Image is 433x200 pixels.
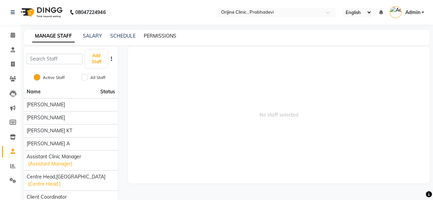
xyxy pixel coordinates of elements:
span: (Assistant Manager) [28,160,72,168]
a: SCHEDULE [110,33,136,39]
a: SALARY [83,33,102,39]
img: logo [17,3,64,22]
span: [PERSON_NAME] [27,101,65,108]
label: Active Staff [43,75,65,81]
span: Assistant Clinic Manager [27,153,81,160]
b: 08047224946 [75,3,105,22]
input: Search Staff [27,54,82,64]
span: Name [27,89,41,95]
span: [PERSON_NAME] A [27,140,70,147]
span: Status [100,88,115,95]
a: MANAGE STAFF [32,30,75,42]
span: [PERSON_NAME] KT [27,127,72,134]
label: All Staff [90,75,105,81]
button: Add Staff [85,50,107,68]
span: (Centre Head ) [28,181,61,188]
a: PERMISSIONS [144,33,176,39]
span: No staff selected [128,46,430,183]
span: Centre Head,[GEOGRAPHIC_DATA] [27,173,105,181]
span: [PERSON_NAME] [27,114,65,121]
